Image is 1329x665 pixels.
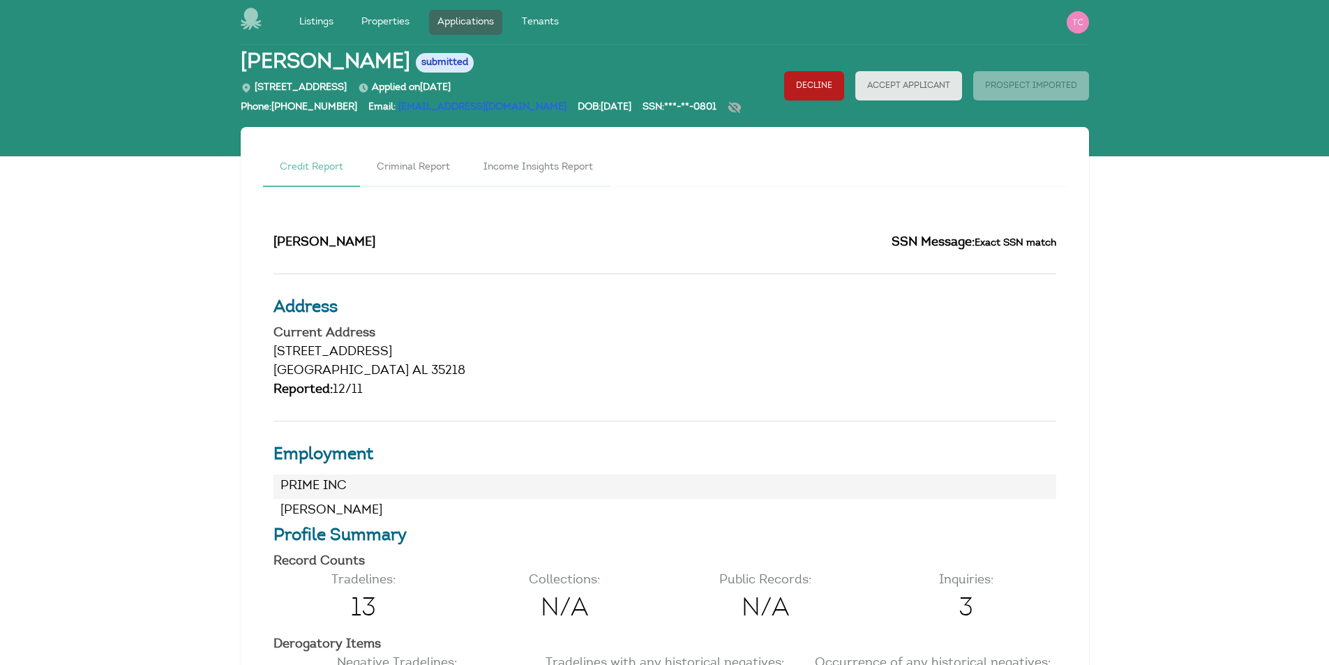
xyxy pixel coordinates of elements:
[263,149,360,187] a: Credit Report
[412,365,428,378] span: AL
[398,103,566,112] a: [EMAIL_ADDRESS][DOMAIN_NAME]
[467,149,610,187] a: Income Insights Report
[291,10,342,35] a: Listings
[675,571,855,590] p: Public Records:
[675,590,855,628] span: N/A
[273,365,409,378] span: [GEOGRAPHIC_DATA]
[273,638,1056,651] h4: Derogatory Items
[273,234,654,253] h2: [PERSON_NAME]
[273,523,1056,548] h3: Profile Summary
[474,590,654,628] span: N/A
[263,149,1067,187] nav: Tabs
[360,149,467,187] a: Criminal Report
[273,475,1056,499] li: PRIME INC
[855,71,962,100] button: Accept Applicant
[241,83,347,93] span: [STREET_ADDRESS]
[368,100,566,121] div: Email:
[892,237,975,249] span: SSN Message:
[273,327,1056,340] h4: Current Address
[273,381,1056,400] div: 12/11
[416,53,474,73] span: submitted
[876,571,1056,590] p: Inquiries:
[431,365,465,378] span: 35218
[273,384,333,396] span: Reported:
[273,590,453,628] span: 13
[273,442,1056,468] h3: Employment
[578,100,631,121] div: DOB: [DATE]
[474,571,654,590] p: Collections:
[241,50,410,75] span: [PERSON_NAME]
[273,499,1056,523] li: [PERSON_NAME]
[273,295,1056,320] h3: Address
[353,10,418,35] a: Properties
[876,590,1056,628] span: 3
[513,10,567,35] a: Tenants
[241,100,357,121] div: Phone: [PHONE_NUMBER]
[784,71,844,100] button: Decline
[358,83,451,93] span: Applied on [DATE]
[429,10,502,35] a: Applications
[273,346,392,359] span: [STREET_ADDRESS]
[273,571,453,590] p: Tradelines:
[273,555,1056,568] h4: Record Counts
[975,238,1056,248] small: Exact SSN match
